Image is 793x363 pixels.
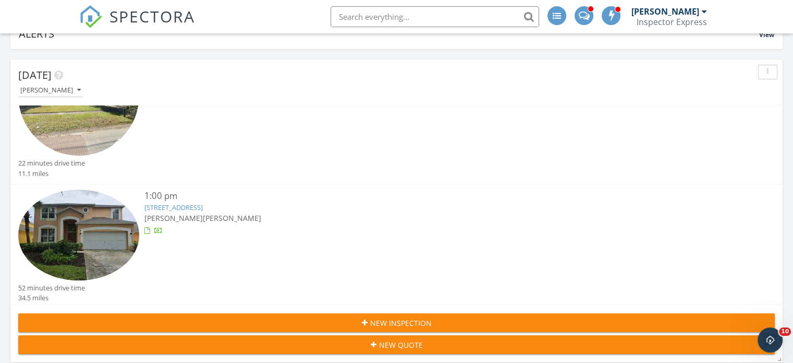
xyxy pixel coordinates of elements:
span: View [759,30,774,39]
span: 10 [779,327,791,336]
div: Alerts [19,27,759,41]
span: [PERSON_NAME] [203,213,261,223]
span: New Quote [379,339,423,350]
div: 1:00 pm [144,190,712,203]
div: 34.5 miles [18,293,85,303]
a: [STREET_ADDRESS] [144,203,203,212]
a: SPECTORA [79,14,195,36]
a: 9:00 am [STREET_ADDRESS] [PERSON_NAME][PERSON_NAME] 22 minutes drive time 11.1 miles [18,34,775,178]
button: New Inspection [18,313,775,332]
span: [PERSON_NAME] [144,213,203,223]
div: [PERSON_NAME] [20,87,81,94]
span: [DATE] [18,68,52,82]
span: New Inspection [370,318,432,329]
button: [PERSON_NAME] [18,84,83,98]
div: 52 minutes drive time [18,283,85,293]
img: The Best Home Inspection Software - Spectora [79,5,102,28]
iframe: Intercom live chat [758,327,783,353]
div: 22 minutes drive time [18,158,85,168]
span: SPECTORA [109,5,195,27]
a: 1:00 pm [STREET_ADDRESS] [PERSON_NAME][PERSON_NAME] 52 minutes drive time 34.5 miles [18,190,775,303]
input: Search everything... [331,6,539,27]
div: Inspector Express [637,17,707,27]
div: 11.1 miles [18,169,85,179]
div: [PERSON_NAME] [631,6,699,17]
img: 9562026%2Fcover_photos%2FlzpATGj5DvPVw4LXPS0X%2Fsmall.jpeg [18,190,139,280]
button: New Quote [18,335,775,354]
